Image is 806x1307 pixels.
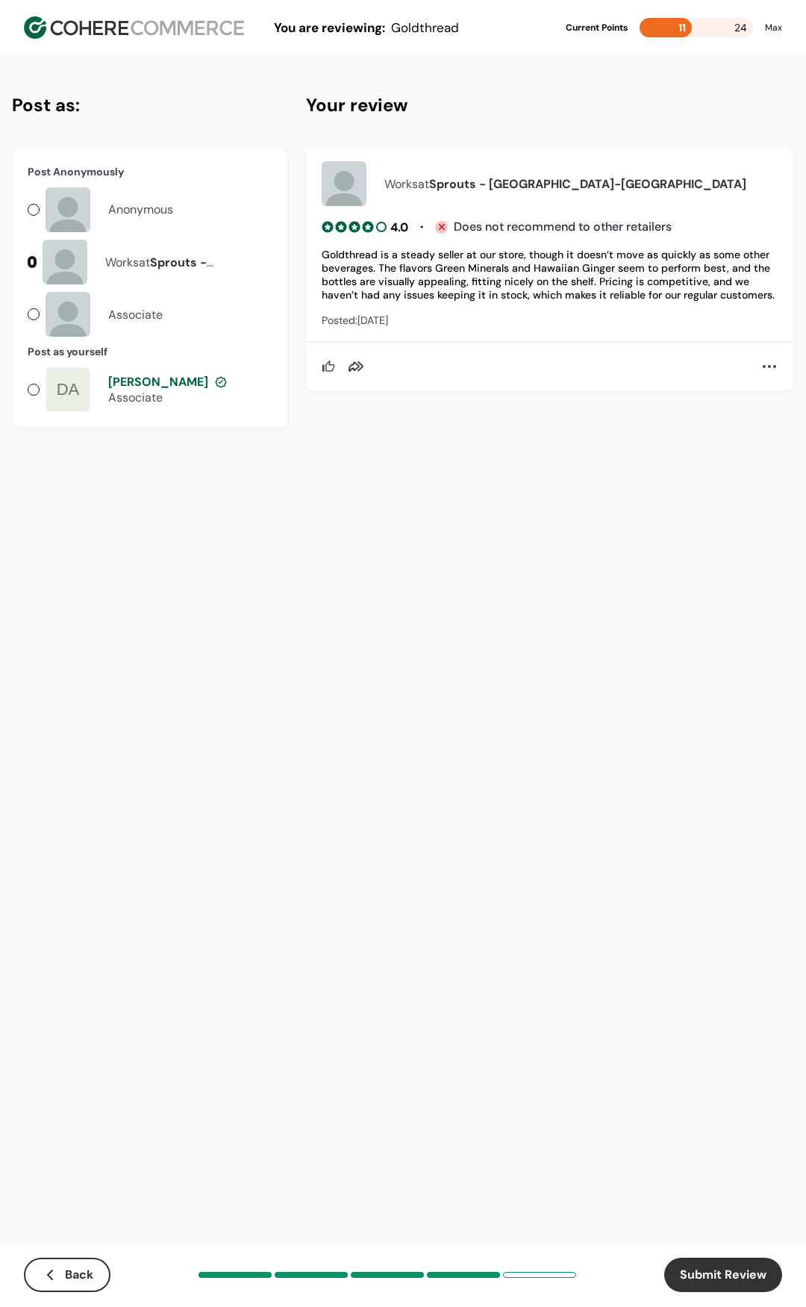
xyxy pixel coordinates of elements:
div: Associate [108,307,163,322]
span: 11 [678,21,686,34]
img: Cohere Logo [24,16,244,39]
span: at [418,176,429,192]
div: Anonymous [108,201,173,219]
span: Sprouts - [GEOGRAPHIC_DATA]-[GEOGRAPHIC_DATA] [429,176,746,192]
div: Post Anonymously [28,164,272,180]
span: [PERSON_NAME] [108,374,208,390]
button: Submit Review [664,1258,782,1292]
span: Sprouts - [GEOGRAPHIC_DATA]-[GEOGRAPHIC_DATA] [105,255,237,302]
div: 4.0 [390,219,408,236]
button: Back [24,1258,110,1292]
div: Posted: [DATE] [322,314,778,327]
span: Goldthread [391,19,459,36]
div: Max [765,21,782,34]
h4: Your review [306,92,794,119]
span: at [139,255,150,270]
div: Associate [108,390,228,405]
div: Goldthread is a steady seller at our store, though it doesn’t move as quickly as some other bever... [322,248,778,302]
div: Post as yourself [28,344,272,360]
span: 24 [734,18,747,37]
h4: Post as: [12,92,288,119]
span: • [420,220,423,234]
div: Does not recommend to other retailers [435,218,672,236]
div: Works [105,255,260,270]
div: Current Points [566,21,628,34]
span: You are reviewing: [274,19,385,36]
div: Works [384,176,778,192]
